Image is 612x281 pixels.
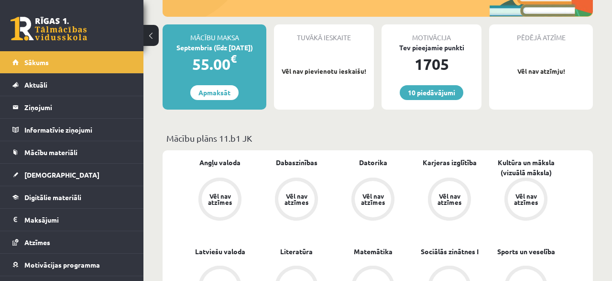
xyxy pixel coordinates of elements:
a: Angļu valoda [199,157,240,168]
a: Vēl nav atzīmes [335,178,411,223]
div: Septembris (līdz [DATE]) [163,43,266,53]
a: Datorika [359,157,387,168]
a: Informatīvie ziņojumi [12,119,131,141]
div: 1705 [382,53,481,76]
div: Mācību maksa [163,24,266,43]
span: Digitālie materiāli [24,193,81,202]
legend: Ziņojumi [24,96,131,118]
a: Sociālās zinātnes I [421,247,479,257]
a: [DEMOGRAPHIC_DATA] [12,164,131,186]
a: Matemātika [354,247,393,257]
a: Maksājumi [12,209,131,231]
legend: Maksājumi [24,209,131,231]
a: Atzīmes [12,231,131,253]
a: Literatūra [280,247,313,257]
div: Vēl nav atzīmes [283,193,310,205]
div: Tev pieejamie punkti [382,43,481,53]
div: Vēl nav atzīmes [436,193,463,205]
div: Vēl nav atzīmes [513,193,539,205]
span: Aktuāli [24,80,47,89]
a: Digitālie materiāli [12,186,131,208]
p: Mācību plāns 11.b1 JK [166,132,589,145]
a: Apmaksāt [190,85,239,100]
span: Mācību materiāli [24,148,77,157]
a: Sākums [12,51,131,73]
div: Pēdējā atzīme [489,24,593,43]
a: Karjeras izglītība [423,157,477,168]
a: Vēl nav atzīmes [258,178,335,223]
a: Ziņojumi [12,96,131,118]
div: Tuvākā ieskaite [274,24,374,43]
a: Aktuāli [12,74,131,96]
p: Vēl nav pievienotu ieskaišu! [279,67,369,76]
span: Motivācijas programma [24,260,100,269]
div: Motivācija [382,24,481,43]
span: Atzīmes [24,238,50,247]
p: Vēl nav atzīmju! [494,67,588,76]
a: Motivācijas programma [12,254,131,276]
a: Vēl nav atzīmes [182,178,258,223]
a: Latviešu valoda [195,247,245,257]
div: 55.00 [163,53,266,76]
a: Vēl nav atzīmes [411,178,488,223]
span: [DEMOGRAPHIC_DATA] [24,170,99,179]
a: Rīgas 1. Tālmācības vidusskola [11,17,87,41]
a: Kultūra un māksla (vizuālā māksla) [488,157,564,178]
div: Vēl nav atzīmes [360,193,386,205]
span: Sākums [24,58,49,67]
legend: Informatīvie ziņojumi [24,119,131,141]
a: Vēl nav atzīmes [488,178,564,223]
a: 10 piedāvājumi [400,85,463,100]
a: Dabaszinības [276,157,317,168]
a: Sports un veselība [497,247,555,257]
span: € [230,52,237,66]
div: Vēl nav atzīmes [207,193,233,205]
a: Mācību materiāli [12,141,131,163]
